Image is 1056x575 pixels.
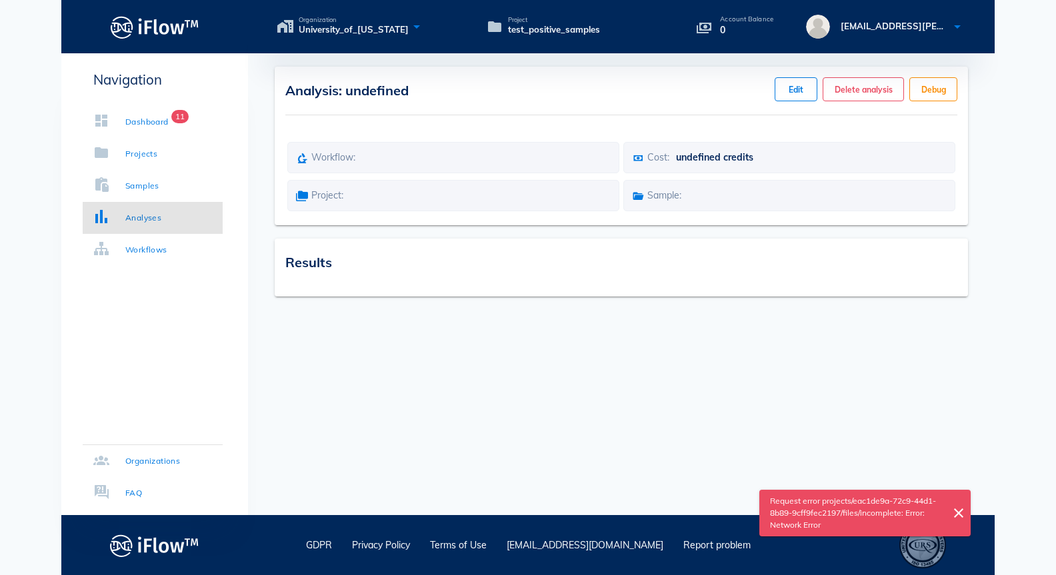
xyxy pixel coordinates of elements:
p: Account Balance [720,16,773,23]
img: avatar.16069ca8.svg [806,15,830,39]
div: ISO 13485 – Quality Management System [899,522,946,568]
span: Badge [171,110,189,123]
span: Cost: [647,151,669,163]
p: Navigation [83,69,223,90]
a: [EMAIL_ADDRESS][DOMAIN_NAME] [507,539,663,551]
span: Edit [786,85,806,95]
span: Project [508,17,600,23]
img: logo [110,530,199,560]
i: close [951,505,967,521]
a: Privacy Policy [352,539,410,551]
a: GDPR [306,539,332,551]
button: Edit [775,77,817,101]
div: Workflows [125,243,167,257]
span: Workflow: [311,151,355,163]
span: undefined credits [676,151,753,163]
div: Organizations [125,454,180,468]
span: University_of_[US_STATE] [299,23,409,37]
a: Report problem [683,539,751,551]
span: Sample: [647,189,681,201]
div: Projects [125,147,157,161]
div: Analyses [125,211,161,225]
a: Logo [61,12,248,42]
div: Dashboard [125,115,169,129]
div: Samples [125,179,159,193]
p: 0 [720,23,773,37]
span: Analysis: undefined [285,82,429,99]
button: Debug [909,77,957,101]
span: test_positive_samples [508,23,600,37]
a: Terms of Use [430,539,487,551]
p: Request error projects/eac1de9a-72c9-44d1-8b89-9cff9fec2197/files/incomplete: Error: Network Error [765,495,947,531]
div: FAQ [125,486,142,500]
span: Debug [921,85,946,95]
button: Delete analysis [823,77,904,101]
span: Delete analysis [834,85,893,95]
span: Results [285,254,332,271]
span: Project: [311,189,343,201]
span: Organization [299,17,409,23]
